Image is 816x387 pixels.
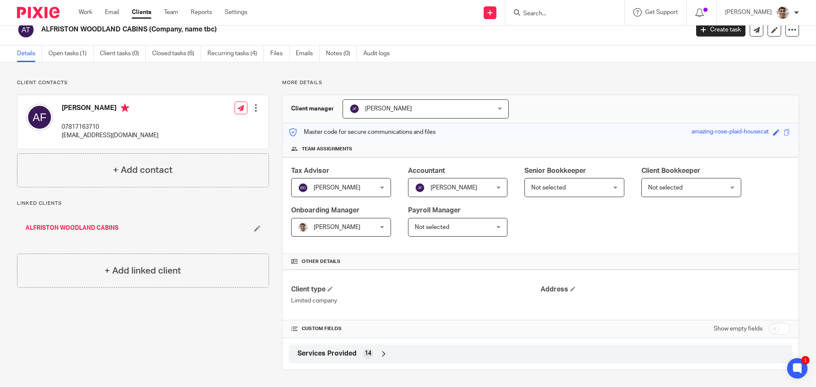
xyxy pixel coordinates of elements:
p: [PERSON_NAME] [725,8,772,17]
p: Client contacts [17,79,269,86]
span: Get Support [645,9,678,15]
img: svg%3E [26,104,53,131]
h3: Client manager [291,105,334,113]
span: Accountant [408,167,445,174]
img: svg%3E [415,183,425,193]
p: More details [282,79,799,86]
a: Recurring tasks (4) [207,45,264,62]
a: ALFRISTON WOODLAND CABINS [25,224,119,232]
h4: Client type [291,285,541,294]
span: Team assignments [302,146,352,153]
img: PXL_20240409_141816916.jpg [776,6,790,20]
h4: Address [541,285,790,294]
a: Closed tasks (6) [152,45,201,62]
p: Master code for secure communications and files [289,128,436,136]
h4: CUSTOM FIELDS [291,325,541,332]
span: [PERSON_NAME] [314,185,360,191]
h4: + Add contact [113,164,173,177]
a: Reports [191,8,212,17]
a: Notes (0) [326,45,357,62]
span: Not selected [531,185,566,191]
a: Team [164,8,178,17]
p: 07817163710 [62,123,159,131]
a: Files [270,45,289,62]
i: Primary [121,104,129,112]
span: [PERSON_NAME] [365,106,412,112]
a: Work [79,8,92,17]
span: Onboarding Manager [291,207,360,214]
a: Settings [225,8,247,17]
a: Email [105,8,119,17]
a: Emails [296,45,320,62]
img: PXL_20240409_141816916.jpg [298,222,308,232]
label: Show empty fields [714,325,762,333]
h4: [PERSON_NAME] [62,104,159,114]
img: svg%3E [17,21,35,39]
img: svg%3E [349,104,360,114]
div: 1 [801,356,810,364]
span: Services Provided [297,349,357,358]
a: Details [17,45,42,62]
p: Linked clients [17,200,269,207]
span: Tax Advisor [291,167,329,174]
h4: + Add linked client [105,264,181,277]
a: Open tasks (1) [48,45,93,62]
a: Audit logs [363,45,396,62]
span: Payroll Manager [408,207,461,214]
span: 14 [365,349,371,358]
span: Client Bookkeeper [641,167,700,174]
p: Limited company [291,297,541,305]
input: Search [522,10,599,18]
h2: ALFRISTON WOODLAND CABINS (Company, name tbc) [41,25,555,34]
span: Not selected [648,185,683,191]
a: Create task [696,23,745,37]
span: Senior Bookkeeper [524,167,586,174]
span: Not selected [415,224,449,230]
img: Pixie [17,7,59,18]
span: Other details [302,258,340,265]
span: [PERSON_NAME] [431,185,477,191]
div: amazing-rose-plaid-housecat [691,127,769,137]
span: [PERSON_NAME] [314,224,360,230]
p: [EMAIL_ADDRESS][DOMAIN_NAME] [62,131,159,140]
a: Clients [132,8,151,17]
img: svg%3E [298,183,308,193]
a: Client tasks (0) [100,45,146,62]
